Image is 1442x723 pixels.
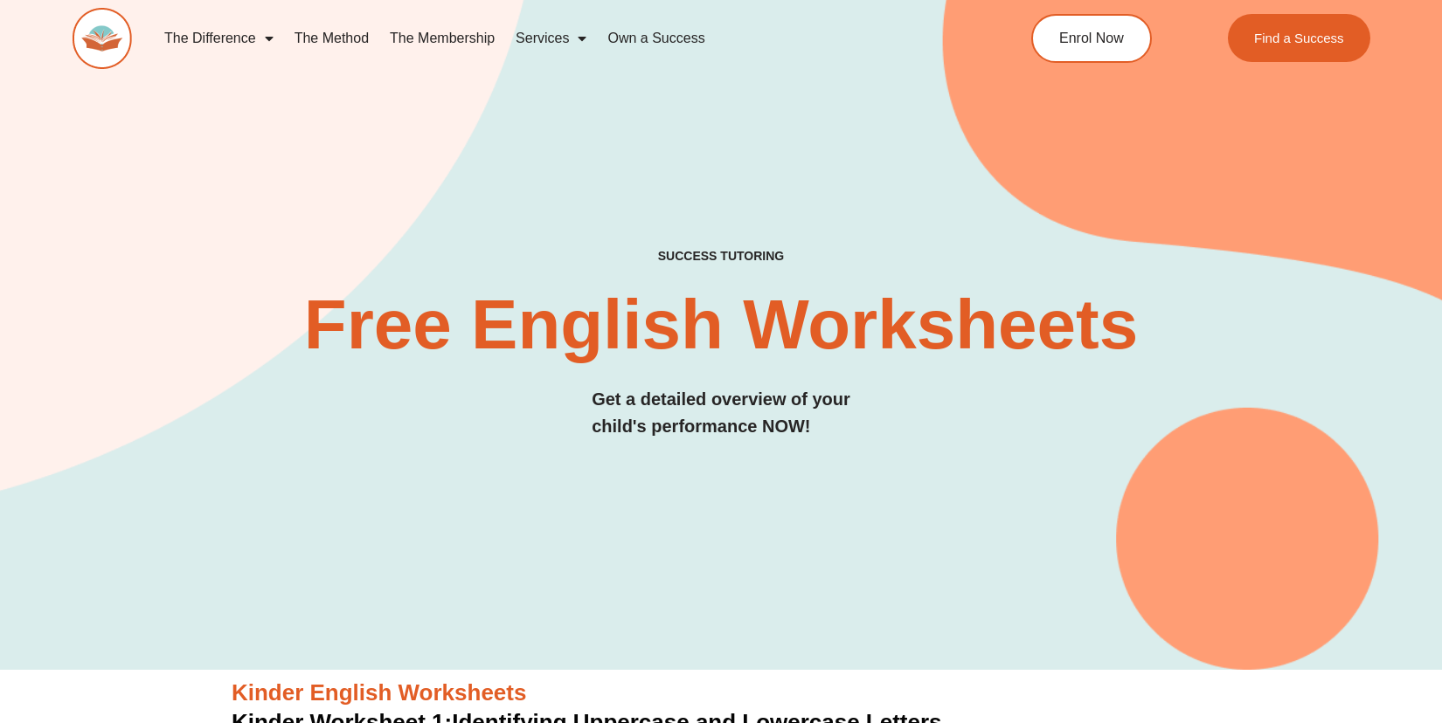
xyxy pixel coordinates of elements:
[284,18,379,59] a: The Method
[379,18,505,59] a: The Membership
[1355,639,1442,723] iframe: Chat Widget
[1031,14,1152,63] a: Enrol Now
[154,18,957,59] nav: Menu
[293,290,1149,360] h2: Free English Worksheets​
[505,18,597,59] a: Services
[1254,31,1344,45] span: Find a Success
[597,18,715,59] a: Own a Success
[1228,14,1370,62] a: Find a Success
[232,678,1210,708] h3: Kinder English Worksheets
[1059,31,1124,45] span: Enrol Now
[154,18,284,59] a: The Difference
[592,386,850,440] h3: Get a detailed overview of your child's performance NOW!
[529,249,913,264] h4: SUCCESS TUTORING​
